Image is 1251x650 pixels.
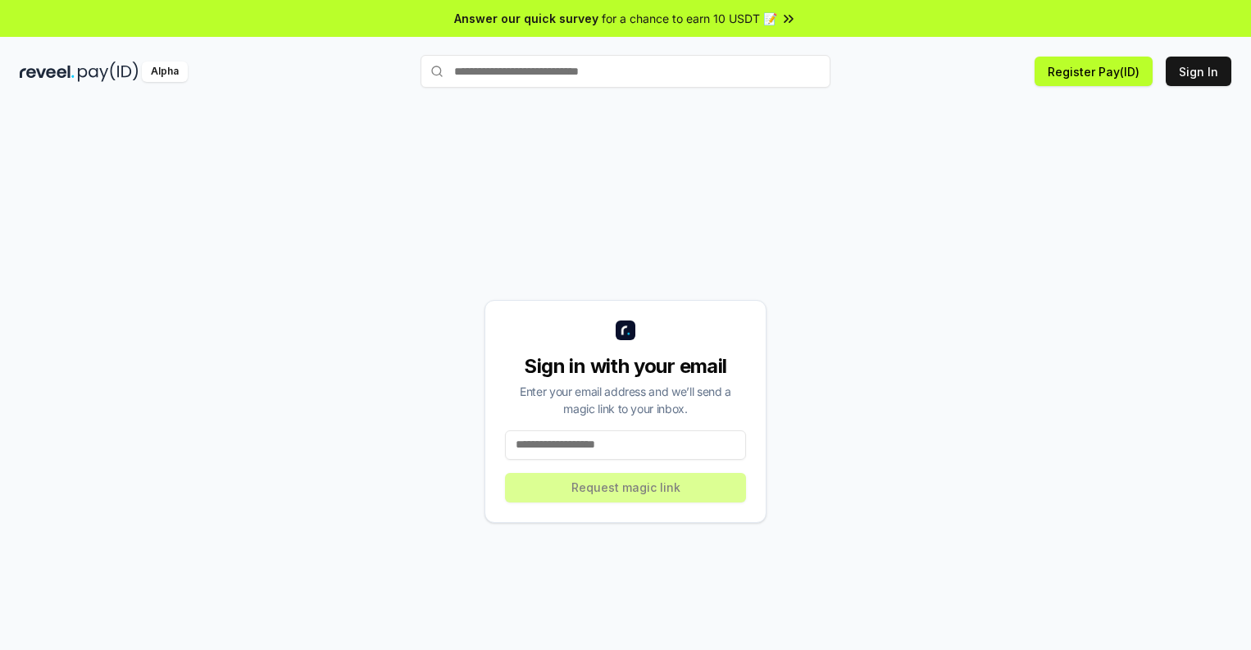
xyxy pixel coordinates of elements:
button: Sign In [1166,57,1231,86]
div: Sign in with your email [505,353,746,380]
img: logo_small [616,320,635,340]
div: Enter your email address and we’ll send a magic link to your inbox. [505,383,746,417]
img: reveel_dark [20,61,75,82]
span: for a chance to earn 10 USDT 📝 [602,10,777,27]
button: Register Pay(ID) [1035,57,1153,86]
div: Alpha [142,61,188,82]
img: pay_id [78,61,139,82]
span: Answer our quick survey [454,10,598,27]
